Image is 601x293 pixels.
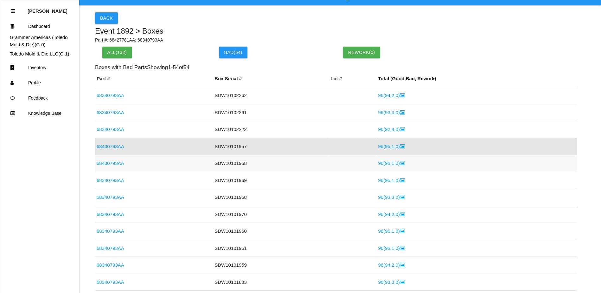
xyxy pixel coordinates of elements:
[400,161,405,166] i: Image Inside
[0,19,79,34] a: Dashboard
[378,93,405,98] a: 96(94,2,0)
[400,263,405,267] i: Image Inside
[400,178,405,183] i: Image Inside
[97,127,124,132] a: 68340793AA
[0,34,79,48] div: Grammer Americas (Toledo Mold & Die)'s Dashboard
[97,110,124,115] a: 68340793AA
[343,47,380,58] button: Rework(0)
[400,144,405,149] i: Image Inside
[213,240,329,257] td: SDW10101961
[400,280,405,284] i: Image Inside
[95,75,213,87] th: Part #
[97,194,124,200] a: 68340793AA
[213,274,329,291] td: SDW10101883
[0,106,79,121] a: Knowledge Base
[400,127,405,132] i: Image Inside
[0,50,79,58] div: Toledo Mold & Die LLC's Dashboard
[213,223,329,240] td: SDW10101960
[97,279,124,285] a: 68340793AA
[378,279,405,285] a: 96(93,3,0)
[102,47,132,58] button: All(132)
[0,75,79,90] a: Profile
[400,93,405,98] i: Image Inside
[97,144,124,149] a: 68430793AA
[378,194,405,200] a: 96(93,3,0)
[378,178,405,183] a: 96(95,1,0)
[95,64,577,70] h6: Boxes with Bad Parts Showing 1 - 54 of 54
[95,27,577,35] h5: Event 1892 > Boxes
[378,228,405,234] a: 96(95,1,0)
[400,229,405,233] i: Image Inside
[378,262,405,268] a: 96(94,2,0)
[213,206,329,223] td: SDW10101970
[400,195,405,199] i: Image Inside
[97,228,124,234] a: 68340793AA
[378,245,405,251] a: 96(95,1,0)
[213,121,329,138] td: SDW10102222
[400,212,405,217] i: Image Inside
[378,212,405,217] a: 96(94,2,0)
[213,138,329,155] td: SDW10101957
[97,245,124,251] a: 68340793AA
[213,75,329,87] th: Box Serial #
[97,212,124,217] a: 68340793AA
[213,104,329,121] td: SDW10102261
[213,155,329,172] td: SDW10101958
[10,51,69,56] a: Toledo Mold & Die LLC(C-1)
[95,12,118,24] button: Back
[97,93,124,98] a: 68340793AA
[378,110,405,115] a: 96(93,3,0)
[213,172,329,189] td: SDW10101969
[213,189,329,206] td: SDW10101968
[28,3,67,14] p: Eric Schneider
[378,144,405,149] a: 96(95,1,0)
[97,160,124,166] a: 68430793AA
[376,75,577,87] th: Total ( Good , Bad , Rework)
[97,262,124,268] a: 68340793AA
[219,47,247,58] button: Bad(54)
[329,75,376,87] th: Lot #
[0,90,79,106] a: Feedback
[213,257,329,274] td: SDW10101959
[213,87,329,104] td: SDW10102262
[11,3,15,19] div: Close
[400,246,405,251] i: Image Inside
[95,37,577,43] p: Part #: 68427781AA; 68340793AA
[0,60,79,75] a: Inventory
[400,110,405,115] i: Image Inside
[378,160,405,166] a: 96(95,1,0)
[97,178,124,183] a: 68340793AA
[10,35,68,47] a: Grammer Americas (Toledo Mold & Die)(C-0)
[378,127,405,132] a: 96(92,4,0)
